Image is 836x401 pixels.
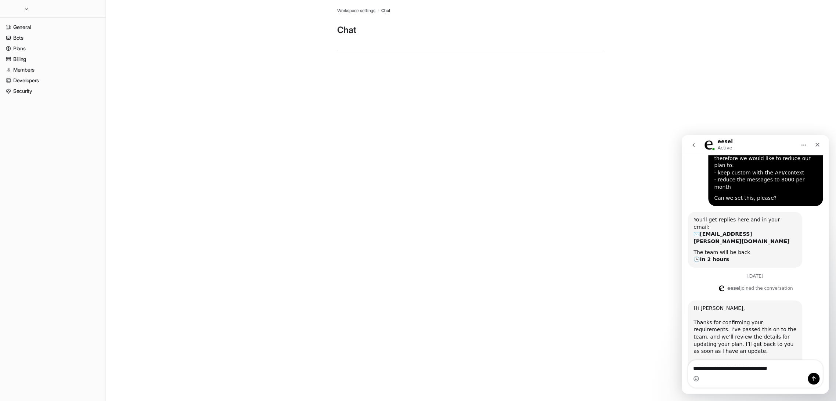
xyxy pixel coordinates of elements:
div: eesel says… [6,148,141,165]
img: Profile image for eesel [36,149,43,157]
a: Members [3,65,102,75]
p: Chat [337,24,605,36]
div: eesel says… [6,165,141,262]
div: You’ll get replies here and in your email:✉️[EMAIL_ADDRESS][PERSON_NAME][DOMAIN_NAME]The team wil... [6,77,120,133]
a: General [3,22,102,32]
div: You’ll get replies here and in your email: ✉️ [12,81,115,110]
div: Hi [PERSON_NAME],​Thanks for confirming your requirements. I’ve passed this on to the team, and w... [6,165,120,246]
span: / [378,7,379,14]
iframe: To enrich screen reader interactions, please activate Accessibility in Grammarly extension settings [682,135,829,394]
a: Chat [381,7,390,14]
div: The team will be back 🕒 [12,114,115,128]
div: joined the conversation [46,150,111,156]
a: Bots [3,33,102,43]
a: Plans [3,43,102,54]
div: [DATE] [6,138,141,148]
button: Send a message… [126,238,138,249]
a: Workspace settings [337,7,375,14]
b: eesel [46,151,59,156]
a: Security [3,86,102,96]
div: Hi [PERSON_NAME], ​ [12,170,115,184]
div: Can we set this, please? [32,59,135,67]
textarea: Message… [6,225,141,238]
button: Emoji picker [11,241,17,246]
div: Thanks for confirming your requirements. I’ve passed this on to the team, and we’ll review the de... [12,184,115,227]
a: Developers [3,75,102,86]
a: Billing [3,54,102,64]
b: In 2 hours [18,121,47,127]
div: Operator says… [6,77,141,138]
b: [EMAIL_ADDRESS][PERSON_NAME][DOMAIN_NAME] [12,96,108,109]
